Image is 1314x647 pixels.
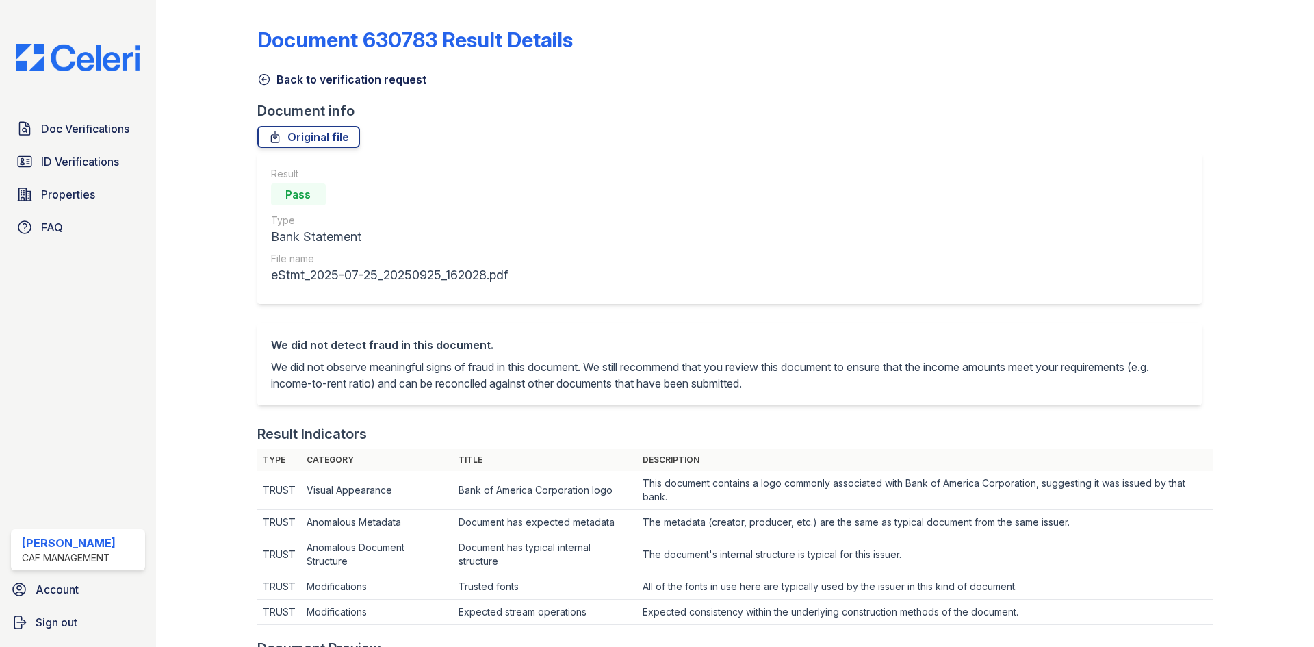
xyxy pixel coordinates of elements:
td: Anomalous Document Structure [301,535,453,574]
td: TRUST [257,510,301,535]
td: TRUST [257,574,301,600]
td: Expected consistency within the underlying construction methods of the document. [637,600,1213,625]
th: Type [257,449,301,471]
td: The metadata (creator, producer, etc.) are the same as typical document from the same issuer. [637,510,1213,535]
th: Description [637,449,1213,471]
td: TRUST [257,600,301,625]
a: Original file [257,126,360,148]
td: Trusted fonts [453,574,637,600]
a: FAQ [11,214,145,241]
a: Account [5,576,151,603]
span: Doc Verifications [41,120,129,137]
td: This document contains a logo commonly associated with Bank of America Corporation, suggesting it... [637,471,1213,510]
a: Doc Verifications [11,115,145,142]
td: TRUST [257,471,301,510]
p: We did not observe meaningful signs of fraud in this document. We still recommend that you review... [271,359,1188,392]
span: Sign out [36,614,77,631]
td: The document's internal structure is typical for this issuer. [637,535,1213,574]
div: eStmt_2025-07-25_20250925_162028.pdf [271,266,508,285]
iframe: chat widget [1257,592,1300,633]
td: Expected stream operations [453,600,637,625]
span: FAQ [41,219,63,236]
a: Document 630783 Result Details [257,27,573,52]
div: Result [271,167,508,181]
div: File name [271,252,508,266]
td: Modifications [301,600,453,625]
img: CE_Logo_Blue-a8612792a0a2168367f1c8372b55b34899dd931a85d93a1a3d3e32e68fde9ad4.png [5,44,151,71]
div: CAF Management [22,551,116,565]
td: Anomalous Metadata [301,510,453,535]
td: Document has typical internal structure [453,535,637,574]
td: Bank of America Corporation logo [453,471,637,510]
td: Modifications [301,574,453,600]
div: Result Indicators [257,424,367,444]
td: All of the fonts in use here are typically used by the issuer in this kind of document. [637,574,1213,600]
th: Category [301,449,453,471]
div: [PERSON_NAME] [22,535,116,551]
a: Back to verification request [257,71,426,88]
span: Properties [41,186,95,203]
div: Type [271,214,508,227]
td: TRUST [257,535,301,574]
a: Sign out [5,609,151,636]
div: Bank Statement [271,227,508,246]
a: Properties [11,181,145,208]
div: Pass [271,183,326,205]
a: ID Verifications [11,148,145,175]
div: Document info [257,101,1213,120]
span: Account [36,581,79,598]
div: We did not detect fraud in this document. [271,337,1188,353]
td: Document has expected metadata [453,510,637,535]
th: Title [453,449,637,471]
td: Visual Appearance [301,471,453,510]
span: ID Verifications [41,153,119,170]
